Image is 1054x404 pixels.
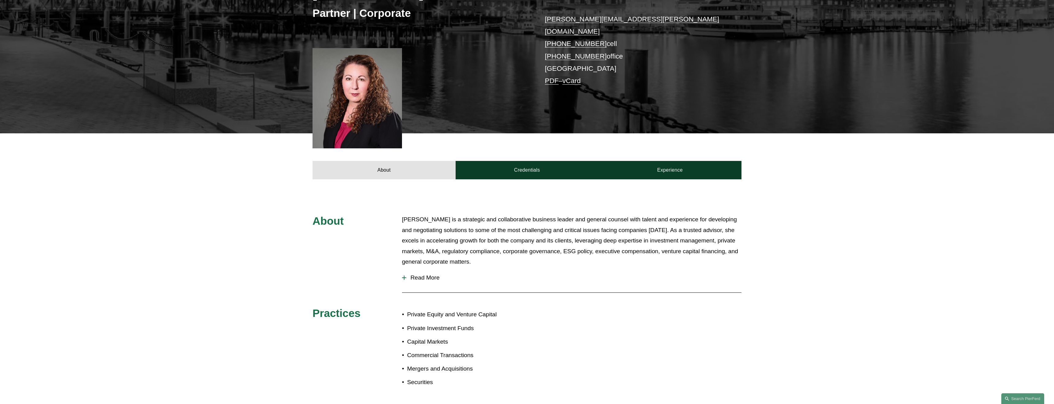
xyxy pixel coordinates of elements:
p: cell office [GEOGRAPHIC_DATA] – [545,13,723,87]
a: About [313,161,456,179]
button: Read More [402,270,741,286]
a: Experience [598,161,741,179]
span: Read More [406,274,741,281]
span: About [313,215,344,227]
a: [PERSON_NAME][EMAIL_ADDRESS][PERSON_NAME][DOMAIN_NAME] [545,15,719,35]
a: [PHONE_NUMBER] [545,40,607,48]
h3: Partner | Corporate [313,6,527,20]
p: Private Investment Funds [407,323,527,334]
p: Securities [407,377,527,388]
p: Commercial Transactions [407,350,527,361]
a: Search this site [1001,393,1044,404]
a: vCard [563,77,581,85]
a: PDF [545,77,559,85]
a: [PHONE_NUMBER] [545,52,607,60]
p: Mergers and Acquisitions [407,364,527,374]
a: Credentials [456,161,599,179]
p: Private Equity and Venture Capital [407,309,527,320]
span: Practices [313,307,361,319]
p: [PERSON_NAME] is a strategic and collaborative business leader and general counsel with talent an... [402,214,741,267]
p: Capital Markets [407,337,527,347]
